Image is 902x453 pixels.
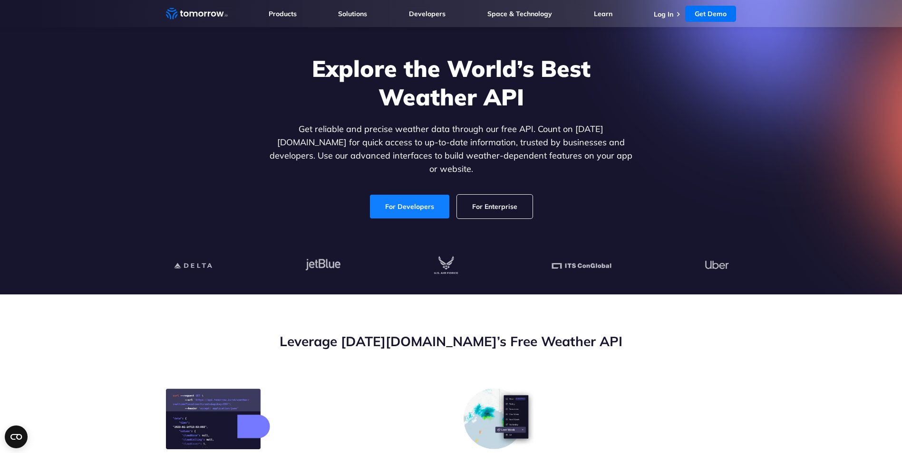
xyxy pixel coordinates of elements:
a: Get Demo [685,6,736,22]
p: Get reliable and precise weather data through our free API. Count on [DATE][DOMAIN_NAME] for quic... [268,123,635,176]
a: Products [269,9,297,18]
h2: Leverage [DATE][DOMAIN_NAME]’s Free Weather API [166,332,737,350]
h1: Explore the World’s Best Weather API [268,54,635,111]
a: Log In [654,10,673,19]
button: Open CMP widget [5,425,28,448]
a: For Developers [370,195,449,218]
a: For Enterprise [457,195,533,218]
a: Home link [166,7,228,21]
a: Learn [594,9,612,18]
a: Space & Technology [487,9,552,18]
a: Developers [409,9,446,18]
a: Solutions [338,9,367,18]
